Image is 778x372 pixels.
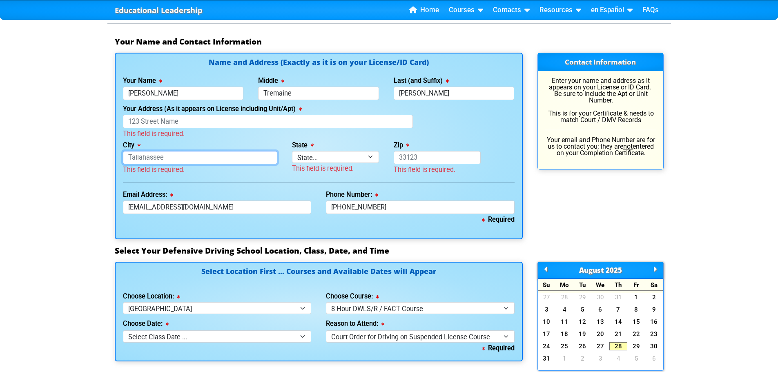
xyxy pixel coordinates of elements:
a: 10 [538,318,556,326]
div: We [591,279,609,291]
a: 6 [591,305,609,314]
label: Middle [258,78,284,84]
a: 20 [591,330,609,338]
p: Enter your name and address as it appears on your License or ID Card. Be sure to include the Apt ... [545,78,656,123]
a: 30 [591,293,609,301]
a: 16 [645,318,663,326]
span: 2025 [606,265,622,275]
a: 25 [555,342,573,350]
a: 5 [573,305,591,314]
a: Courses [446,4,486,16]
h3: Select Your Defensive Driving School Location, Class, Date, and Time [115,246,664,256]
b: Required [482,344,515,352]
div: Mo [555,279,573,291]
label: City [123,142,140,149]
input: Middle Name [258,87,379,100]
a: 9 [645,305,663,314]
a: 5 [627,354,645,363]
a: 4 [555,305,573,314]
div: Tu [573,279,591,291]
div: Fr [627,279,645,291]
a: 28 [609,342,627,350]
label: State [292,142,314,149]
a: 28 [555,293,573,301]
div: Th [609,279,627,291]
a: 1 [555,354,573,363]
div: This field is required. [123,164,278,176]
input: First Name [123,87,244,100]
label: Your Name [123,78,162,84]
h4: Select Location First ... Courses and Available Dates will Appear [123,268,515,285]
input: Tallahassee [123,151,278,165]
a: 11 [555,318,573,326]
h4: Name and Address (Exactly as it is on your License/ID Card) [123,59,515,66]
a: 1 [627,293,645,301]
a: 31 [538,354,556,363]
a: 7 [609,305,627,314]
div: This field is required. [123,128,413,140]
a: 17 [538,330,556,338]
label: Choose Date: [123,321,169,327]
input: 33123 [394,151,481,165]
label: Zip [394,142,409,149]
a: 19 [573,330,591,338]
a: 27 [538,293,556,301]
a: 22 [627,330,645,338]
a: FAQs [639,4,662,16]
a: 18 [555,330,573,338]
div: Sa [645,279,663,291]
a: 2 [645,293,663,301]
label: Phone Number: [326,192,378,198]
label: Email Address: [123,192,173,198]
label: Your Address (As it appears on License including Unit/Apt) [123,106,302,112]
a: 12 [573,318,591,326]
a: 4 [609,354,627,363]
a: Resources [536,4,584,16]
a: 21 [609,330,627,338]
a: 3 [538,305,556,314]
a: 29 [627,342,645,350]
label: Choose Location: [123,293,180,300]
input: 123 Street Name [123,115,413,128]
h3: Contact Information [538,53,663,71]
label: Choose Course: [326,293,379,300]
label: Last (and Suffix) [394,78,449,84]
a: 26 [573,342,591,350]
a: 30 [645,342,663,350]
input: Last Name [394,87,515,100]
span: August [579,265,604,275]
a: 29 [573,293,591,301]
a: 15 [627,318,645,326]
a: 27 [591,342,609,350]
a: 8 [627,305,645,314]
a: 2 [573,354,591,363]
a: 3 [591,354,609,363]
a: en Español [588,4,636,16]
a: Contacts [490,4,533,16]
a: 24 [538,342,556,350]
u: not [623,143,633,150]
input: myname@domain.com [123,200,312,214]
h3: Your Name and Contact Information [115,37,664,47]
a: 13 [591,318,609,326]
label: Reason to Attend: [326,321,384,327]
a: 6 [645,354,663,363]
div: This field is required. [292,163,379,174]
div: This field is required. [394,164,481,176]
div: Su [538,279,556,291]
b: Required [482,216,515,223]
a: 23 [645,330,663,338]
p: Your email and Phone Number are for us to contact you; they are entered on your Completion Certif... [545,137,656,156]
a: Home [406,4,442,16]
a: Educational Leadership [115,4,203,17]
a: 14 [609,318,627,326]
input: Where we can reach you [326,200,515,214]
a: 31 [609,293,627,301]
